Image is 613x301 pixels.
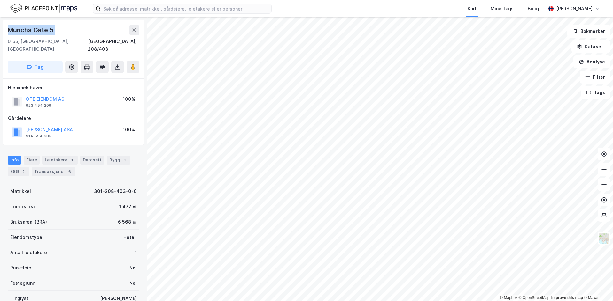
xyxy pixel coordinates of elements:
[129,264,137,272] div: Nei
[20,168,27,175] div: 2
[10,3,77,14] img: logo.f888ab2527a4732fd821a326f86c7f29.svg
[10,264,31,272] div: Punktleie
[8,167,29,176] div: ESG
[24,156,40,165] div: Eiere
[121,157,128,163] div: 1
[468,5,477,12] div: Kart
[491,5,514,12] div: Mine Tags
[500,296,517,300] a: Mapbox
[129,279,137,287] div: Nei
[556,5,593,12] div: [PERSON_NAME]
[8,25,55,35] div: Munchs Gate 5
[119,203,137,210] div: 1 477 ㎡
[101,4,271,13] input: Søk på adresse, matrikkel, gårdeiere, leietakere eller personer
[42,156,78,165] div: Leietakere
[8,114,139,122] div: Gårdeiere
[551,296,583,300] a: Improve this map
[94,187,137,195] div: 301-208-403-0-0
[10,203,36,210] div: Tomteareal
[580,71,610,84] button: Filter
[107,156,130,165] div: Bygg
[573,55,610,68] button: Analyse
[581,270,613,301] iframe: Chat Widget
[10,249,47,256] div: Antall leietakere
[598,232,610,244] img: Z
[69,157,75,163] div: 1
[571,40,610,53] button: Datasett
[8,38,88,53] div: 0165, [GEOGRAPHIC_DATA], [GEOGRAPHIC_DATA]
[10,218,47,226] div: Bruksareal (BRA)
[8,84,139,92] div: Hjemmelshaver
[32,167,75,176] div: Transaksjoner
[519,296,550,300] a: OpenStreetMap
[123,95,135,103] div: 100%
[123,233,137,241] div: Hotell
[10,233,42,241] div: Eiendomstype
[123,126,135,134] div: 100%
[66,168,73,175] div: 6
[567,25,610,38] button: Bokmerker
[26,134,51,139] div: 914 594 685
[528,5,539,12] div: Bolig
[26,103,51,108] div: 923 454 209
[581,86,610,99] button: Tags
[10,187,31,195] div: Matrikkel
[135,249,137,256] div: 1
[10,279,35,287] div: Festegrunn
[118,218,137,226] div: 6 568 ㎡
[8,61,63,73] button: Tag
[88,38,139,53] div: [GEOGRAPHIC_DATA], 208/403
[8,156,21,165] div: Info
[80,156,104,165] div: Datasett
